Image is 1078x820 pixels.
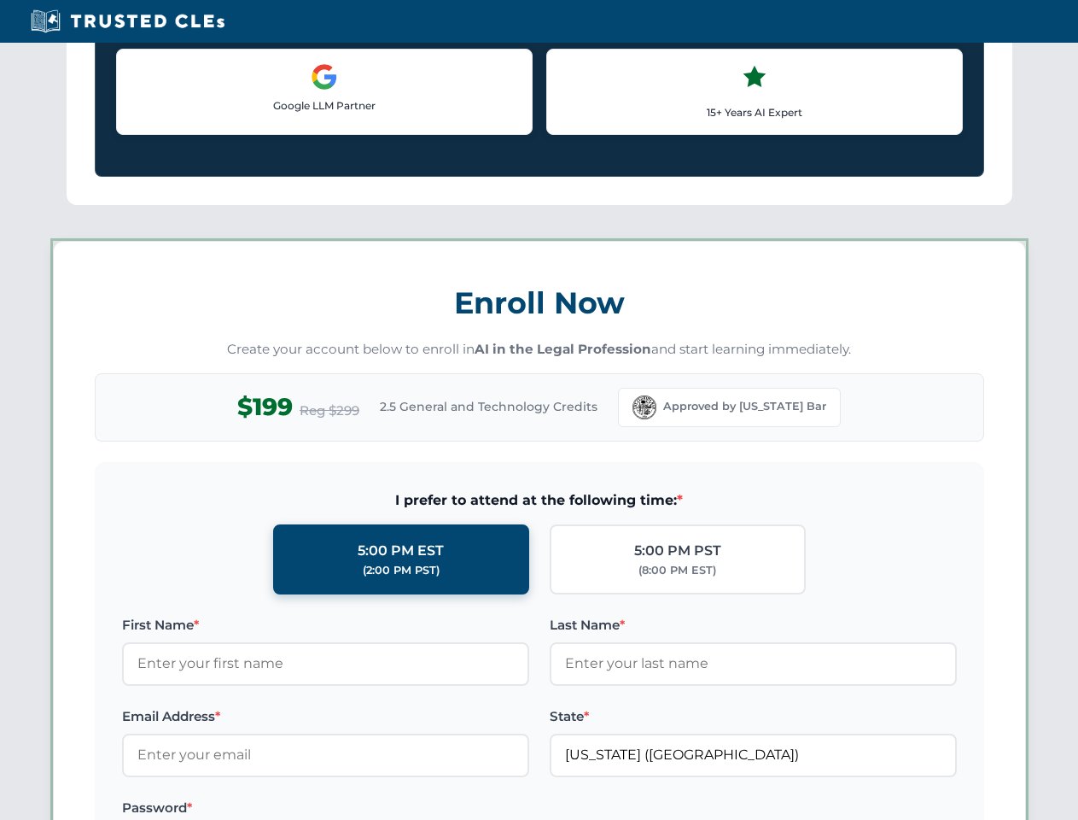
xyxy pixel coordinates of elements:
img: Florida Bar [632,395,656,419]
input: Enter your email [122,734,529,776]
label: Last Name [550,615,957,635]
strong: AI in the Legal Profession [475,341,651,357]
label: First Name [122,615,529,635]
label: Email Address [122,706,529,727]
p: Google LLM Partner [131,97,518,114]
h3: Enroll Now [95,276,984,330]
span: I prefer to attend at the following time: [122,489,957,512]
div: 5:00 PM PST [634,540,721,562]
div: (8:00 PM EST) [638,562,716,579]
div: (2:00 PM PST) [363,562,440,579]
input: Enter your first name [122,642,529,685]
span: Approved by [US_STATE] Bar [663,398,826,415]
input: Florida (FL) [550,734,957,776]
span: Reg $299 [300,401,359,421]
span: 2.5 General and Technology Credits [380,397,597,416]
span: $199 [237,388,293,426]
img: Google [311,63,338,91]
label: State [550,706,957,727]
p: 15+ Years AI Expert [561,104,948,120]
label: Password [122,798,529,818]
div: 5:00 PM EST [358,540,444,562]
img: Trusted CLEs [26,9,230,34]
input: Enter your last name [550,642,957,685]
p: Create your account below to enroll in and start learning immediately. [95,340,984,360]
